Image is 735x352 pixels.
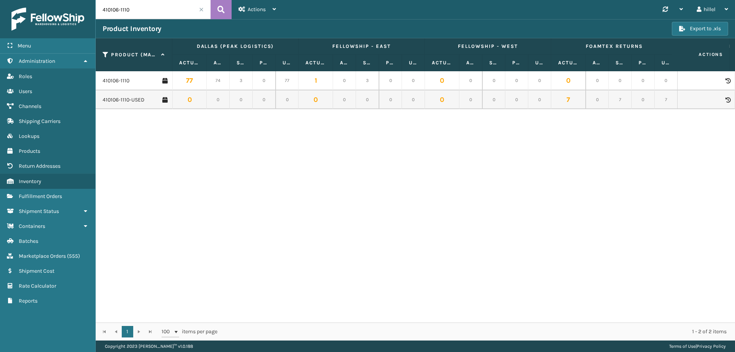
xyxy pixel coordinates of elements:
[535,59,544,66] label: Unallocated
[228,328,727,336] div: 1 - 2 of 2 items
[333,90,356,110] td: 0
[19,253,66,259] span: Marketplace Orders
[379,71,402,90] td: 0
[19,193,62,200] span: Fulfillment Orders
[214,59,222,66] label: Available
[19,163,60,169] span: Return Addresses
[230,71,253,90] td: 3
[179,43,291,50] label: Dallas (Peak Logistics)
[103,96,144,104] a: 410106-1110-USED
[19,283,56,289] span: Rate Calculator
[305,59,326,66] label: Actual Quantity
[586,71,609,90] td: 0
[19,298,38,304] span: Reports
[162,326,217,337] span: items per page
[253,71,276,90] td: 0
[609,90,632,110] td: 7
[432,43,544,50] label: Fellowship - West
[528,71,551,90] td: 0
[669,341,726,352] div: |
[179,59,199,66] label: Actual Quantity
[172,71,207,90] td: 77
[551,90,586,110] td: 7
[425,90,459,110] td: 0
[172,90,207,110] td: 0
[230,90,253,110] td: 0
[162,328,173,336] span: 100
[675,48,728,61] span: Actions
[18,43,31,49] span: Menu
[558,59,578,66] label: Actual Quantity
[482,90,505,110] td: 0
[19,73,32,80] span: Roles
[386,59,395,66] label: Pending
[305,43,418,50] label: Fellowship - East
[672,22,728,36] button: Export to .xls
[466,59,475,66] label: Available
[616,59,624,66] label: Safety
[333,71,356,90] td: 0
[661,59,670,66] label: Unallocated
[459,90,482,110] td: 0
[19,223,45,229] span: Containers
[482,71,505,90] td: 0
[276,90,299,110] td: 0
[253,90,276,110] td: 0
[260,59,268,66] label: Pending
[283,59,291,66] label: Unallocated
[402,90,425,110] td: 0
[19,208,59,214] span: Shipment Status
[19,58,55,64] span: Administration
[558,43,670,50] label: Foamtex Returns
[19,268,54,274] span: Shipment Cost
[669,344,696,349] a: Terms of Use
[19,118,60,124] span: Shipping Carriers
[609,71,632,90] td: 0
[19,178,41,185] span: Inventory
[655,71,678,90] td: 0
[512,59,521,66] label: Pending
[697,344,726,349] a: Privacy Policy
[19,88,32,95] span: Users
[11,8,84,31] img: logo
[655,90,678,110] td: 7
[402,71,425,90] td: 0
[505,71,528,90] td: 0
[505,90,528,110] td: 0
[632,90,655,110] td: 0
[105,341,193,352] p: Copyright 2023 [PERSON_NAME]™ v 1.0.188
[586,90,609,110] td: 0
[19,133,39,139] span: Lookups
[103,77,129,85] a: 410106-1110
[459,71,482,90] td: 0
[356,71,379,90] td: 3
[19,148,40,154] span: Products
[551,71,586,90] td: 0
[111,51,157,58] label: Product (MAIN SKU)
[67,253,80,259] span: ( 555 )
[432,59,452,66] label: Actual Quantity
[248,6,266,13] span: Actions
[489,59,498,66] label: Safety
[379,90,402,110] td: 0
[340,59,349,66] label: Available
[425,71,459,90] td: 0
[639,59,647,66] label: Pending
[299,90,333,110] td: 0
[593,59,601,66] label: Available
[237,59,245,66] label: Safety
[19,103,41,110] span: Channels
[363,59,372,66] label: Safety
[409,59,418,66] label: Unallocated
[276,71,299,90] td: 77
[356,90,379,110] td: 0
[725,97,730,103] i: Product Activity
[103,24,162,33] h3: Product Inventory
[725,78,730,83] i: Product Activity
[19,238,38,244] span: Batches
[207,90,230,110] td: 0
[299,71,333,90] td: 1
[122,326,133,337] a: 1
[207,71,230,90] td: 74
[632,71,655,90] td: 0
